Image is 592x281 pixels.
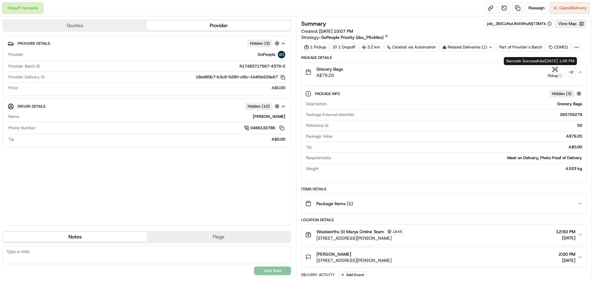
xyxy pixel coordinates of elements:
span: 0466133786 [250,125,275,131]
button: Pickup+2 [546,66,575,78]
span: Reference Id [306,123,328,128]
span: Name [8,114,19,119]
span: Provider Delivery ID [8,74,45,80]
div: Start new chat [21,59,101,65]
div: Location Details [301,217,587,222]
span: Reassign [528,5,545,11]
span: Provider Batch ID [8,64,40,69]
div: 📗 [6,90,11,95]
div: 4.533 kg [321,166,582,171]
span: 2:00 PM [559,251,575,257]
span: Tip [306,144,312,150]
span: [PERSON_NAME] [316,251,351,257]
div: 50 [331,123,582,128]
span: Package Value [306,134,332,139]
span: Grocery Bags [316,66,343,72]
div: CDMD1 [546,43,571,52]
a: 💻API Documentation [50,87,101,98]
button: Woolworths St Marys Online Team1645[STREET_ADDRESS][PERSON_NAME]12:50 PM[DATE] [302,225,586,245]
div: Package Details [301,55,587,60]
button: Start new chat [105,61,112,68]
span: Package External Identifier [306,112,355,118]
div: 1 Dropoff [330,43,358,52]
span: Pylon [61,105,75,109]
span: Tip [8,137,14,142]
button: CancelDelivery [550,2,590,14]
div: Meet on Delivery, Photo Proof of Delivery [333,155,582,161]
span: Price [8,85,18,91]
span: Hidden ( 3 ) [250,41,270,46]
div: Strategy: [301,34,388,40]
div: A$0.00 [17,137,285,142]
span: Knowledge Base [12,89,47,96]
div: [PERSON_NAME] [22,114,285,119]
span: Hidden ( 3 ) [552,91,572,97]
div: 265705278 [357,112,582,118]
span: Cancel Delivery [559,5,587,11]
div: Related Deliveries (1) [440,43,495,52]
span: A$0.00 [272,85,285,91]
span: 12:50 PM [556,229,575,235]
a: Created via Automation [384,43,438,52]
span: Description [306,101,327,107]
button: Quotes [3,21,147,31]
span: [DATE] [559,257,575,263]
span: Created: [301,28,353,34]
a: Powered byPylon [43,104,75,109]
button: [PERSON_NAME][STREET_ADDRESS][PERSON_NAME]2:00 PM[DATE] [302,247,586,267]
button: Flags [147,232,290,242]
span: Driver Details [18,104,45,109]
span: R17483717567-4379-2 [240,64,285,69]
button: View Map [556,19,587,28]
h3: Summary [301,21,326,27]
span: GoPeople [258,52,275,57]
img: 1736555255976-a54dd68f-1ca7-489b-9aae-adbdc363a1c4 [6,59,17,70]
div: 💻 [52,90,57,95]
button: Package Items (1) [302,194,586,213]
button: Provider DetailsHidden (3) [8,38,286,48]
span: 1645 [393,229,402,234]
button: Hidden (10) [245,102,281,110]
span: Package Info [315,91,341,96]
div: + 2 [567,68,575,76]
a: 📗Knowledge Base [4,87,50,98]
div: We're available if you need us! [21,65,78,70]
span: [DATE] [556,235,575,241]
div: Grocery Bags [329,101,582,107]
div: Barcode Successful [504,57,577,65]
span: Phone Number [8,125,35,131]
p: Welcome 👋 [6,25,112,35]
button: 18ed80b7-b3c8-5280-cf6c-144f0e629e67 [196,74,285,80]
button: Add Event [339,271,366,279]
span: Weight [306,166,319,171]
span: at [DATE] 1:46 PM [541,58,574,64]
span: API Documentation [58,89,99,96]
button: Notes [3,232,147,242]
button: Reassign [526,2,547,14]
div: Items Details [301,187,587,192]
span: Woolworths St Marys Online Team [316,229,384,235]
img: Nash [6,6,18,19]
span: Provider Details [18,41,50,46]
span: [STREET_ADDRESS][PERSON_NAME] [316,257,392,263]
button: Pickup [546,66,564,78]
span: [DATE] 10:07 PM [319,28,353,34]
span: [STREET_ADDRESS][PERSON_NAME] [316,235,405,241]
div: A$79.20 [335,134,582,139]
button: job_3EECzNutJN4WhuNijT3MTk [487,21,552,27]
a: GoPeople Priority (dss_P6xMes) [321,34,388,40]
span: Provider [8,52,23,57]
div: 3.2 km [359,43,383,52]
img: gopeople_logo.png [278,51,285,58]
input: Clear [16,40,102,46]
button: Provider [147,21,290,31]
div: Grocery BagsA$79.20Pickup+2 [302,82,586,183]
span: Requirements [306,155,331,161]
div: Delivery Activity [301,272,335,277]
button: Hidden (3) [247,39,281,47]
a: 0466133786 [244,125,285,131]
button: Hidden (3) [549,90,583,97]
button: Driver DetailsHidden (10) [8,101,286,111]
